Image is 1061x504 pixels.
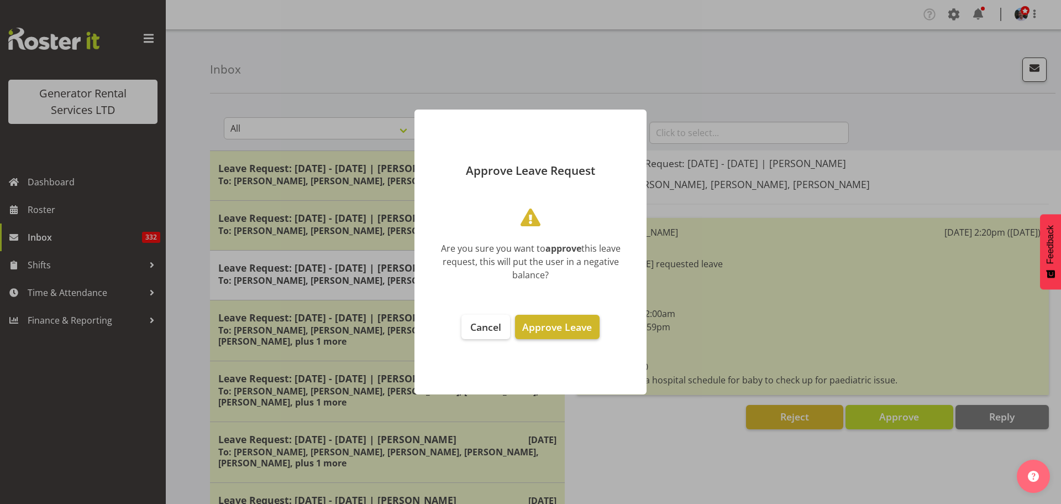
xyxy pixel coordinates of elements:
[522,320,592,334] span: Approve Leave
[545,242,581,254] b: approve
[1046,225,1055,264] span: Feedback
[515,315,599,339] button: Approve Leave
[1040,214,1061,289] button: Feedback - Show survey
[426,165,635,176] p: Approve Leave Request
[470,320,501,334] span: Cancel
[461,315,510,339] button: Cancel
[1028,471,1039,482] img: help-xxl-2.png
[431,242,630,282] div: Are you sure you want to this leave request, this will put the user in a negative balance?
